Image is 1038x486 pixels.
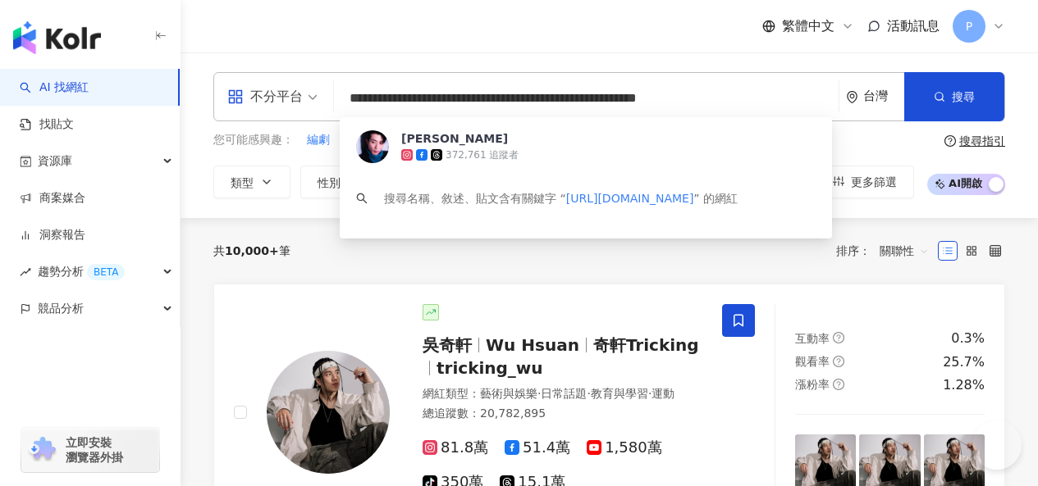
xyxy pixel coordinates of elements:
[795,378,830,391] span: 漲粉率
[486,335,579,355] span: Wu Hsuan
[904,72,1004,121] button: 搜尋
[943,353,985,371] div: 25.7%
[87,264,125,280] div: BETA
[356,193,368,204] span: search
[587,387,590,400] span: ·
[480,387,537,400] span: 藝術與娛樂
[38,253,125,290] span: 趨勢分析
[437,358,543,378] span: tricking_wu
[541,387,587,400] span: 日常話題
[227,84,303,110] div: 不分平台
[944,135,956,147] span: question-circle
[213,244,290,257] div: 共 筆
[446,148,519,162] div: 372,761 追蹤者
[13,21,101,54] img: logo
[300,166,377,198] button: 性別
[423,406,702,422] div: 總追蹤數 ： 20,782,895
[20,116,74,133] a: 找貼文
[423,335,472,355] span: 吳奇軒
[384,189,738,207] div: 搜尋名稱、敘述、貼文含有關鍵字 “ ” 的網紅
[401,130,508,147] div: [PERSON_NAME]
[795,332,830,345] span: 互動率
[505,439,570,456] span: 51.4萬
[307,132,330,148] span: 編劇
[836,238,938,264] div: 排序：
[356,130,389,163] img: KOL Avatar
[951,329,985,347] div: 0.3%
[225,244,279,257] span: 10,000+
[20,79,89,96] a: searchAI 找網紅
[966,17,972,35] span: P
[816,166,914,198] button: 更多篩選
[66,435,123,465] span: 立即安裝 瀏覽器外掛
[227,89,244,105] span: appstore
[795,355,830,368] span: 觀看率
[952,90,975,103] span: 搜尋
[593,335,699,355] span: 奇軒Tricking
[537,387,541,400] span: ·
[306,131,331,149] button: 編劇
[880,238,929,264] span: 關聯性
[423,439,488,456] span: 81.8萬
[591,387,648,400] span: 教育與學習
[782,17,835,35] span: 繁體中文
[863,89,904,103] div: 台灣
[213,166,290,198] button: 類型
[423,386,702,402] div: 網紅類型 ：
[587,439,662,456] span: 1,580萬
[851,175,897,188] span: 更多篩選
[972,420,1022,470] iframe: Help Scout Beacon - Open
[943,376,985,394] div: 1.28%
[833,379,844,390] span: question-circle
[20,190,85,207] a: 商案媒合
[652,387,674,400] span: 運動
[959,134,1005,148] div: 搜尋指引
[648,387,652,400] span: ·
[318,176,341,189] span: 性別
[21,428,159,472] a: chrome extension立即安裝 瀏覽器外掛
[26,437,58,463] img: chrome extension
[887,18,940,34] span: 活動訊息
[38,290,84,327] span: 競品分析
[20,266,31,278] span: rise
[267,351,390,474] img: KOL Avatar
[833,332,844,343] span: question-circle
[20,227,85,243] a: 洞察報告
[566,192,694,205] span: [URL][DOMAIN_NAME]
[846,91,858,103] span: environment
[213,132,294,148] span: 您可能感興趣：
[38,143,72,179] span: 資源庫
[231,176,254,189] span: 類型
[833,356,844,367] span: question-circle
